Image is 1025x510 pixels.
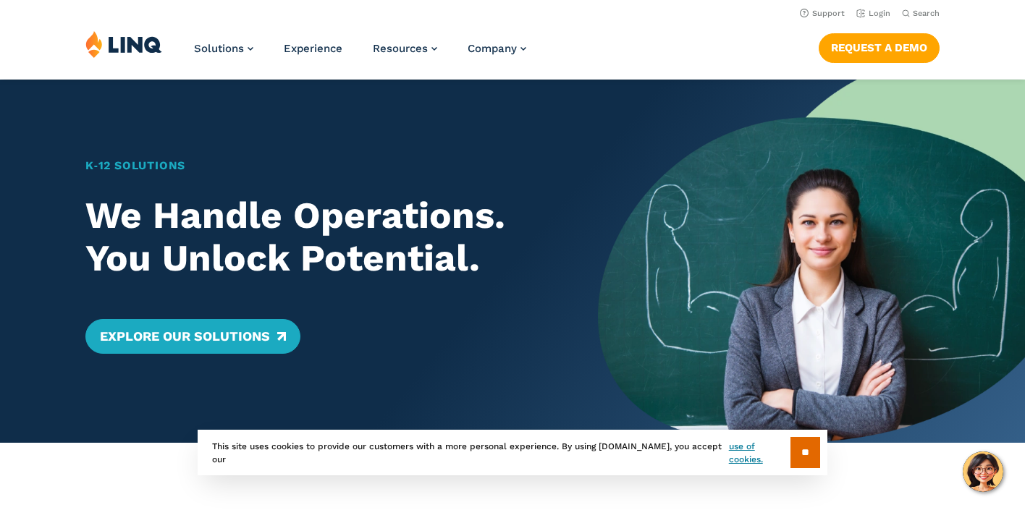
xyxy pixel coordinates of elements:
[194,42,244,55] span: Solutions
[468,42,517,55] span: Company
[800,9,845,18] a: Support
[85,30,162,58] img: LINQ | K‑12 Software
[819,30,940,62] nav: Button Navigation
[85,319,300,354] a: Explore Our Solutions
[284,42,342,55] a: Experience
[856,9,890,18] a: Login
[913,9,940,18] span: Search
[819,33,940,62] a: Request a Demo
[373,42,428,55] span: Resources
[902,8,940,19] button: Open Search Bar
[85,194,556,279] h2: We Handle Operations. You Unlock Potential.
[963,451,1003,492] button: Hello, have a question? Let’s chat.
[598,80,1025,443] img: Home Banner
[373,42,437,55] a: Resources
[194,30,526,78] nav: Primary Navigation
[194,42,253,55] a: Solutions
[198,430,827,475] div: This site uses cookies to provide our customers with a more personal experience. By using [DOMAIN...
[468,42,526,55] a: Company
[729,440,790,466] a: use of cookies.
[85,157,556,174] h1: K‑12 Solutions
